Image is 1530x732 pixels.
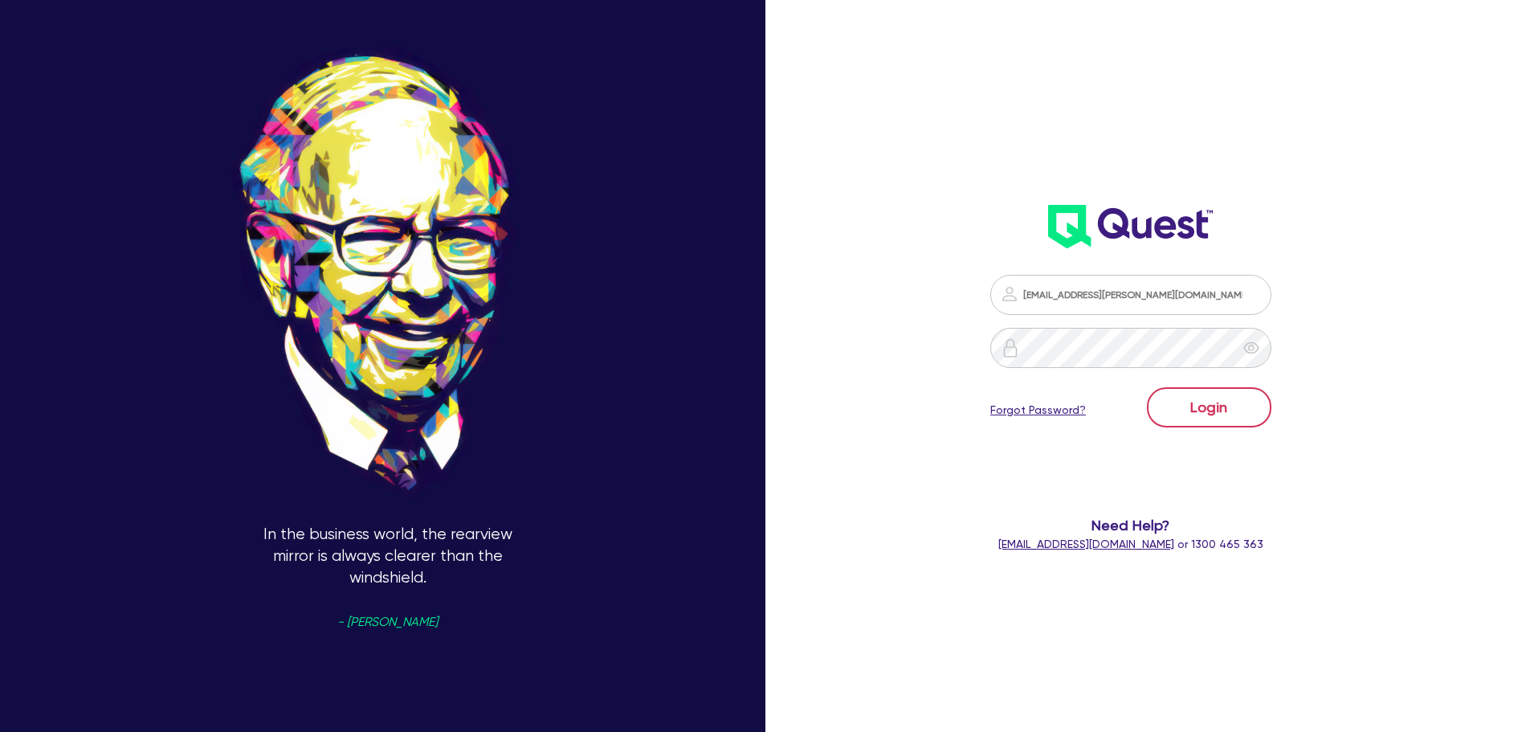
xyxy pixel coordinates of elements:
[998,538,1174,550] a: [EMAIL_ADDRESS][DOMAIN_NAME]
[1243,340,1259,356] span: eye
[998,538,1263,550] span: or 1300 465 363
[1001,338,1020,358] img: icon-password
[337,616,438,628] span: - [PERSON_NAME]
[990,402,1086,419] a: Forgot Password?
[1147,387,1271,427] button: Login
[926,514,1336,536] span: Need Help?
[1048,205,1213,248] img: wH2k97JdezQIQAAAABJRU5ErkJggg==
[990,275,1271,315] input: Email address
[1000,284,1019,304] img: icon-password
